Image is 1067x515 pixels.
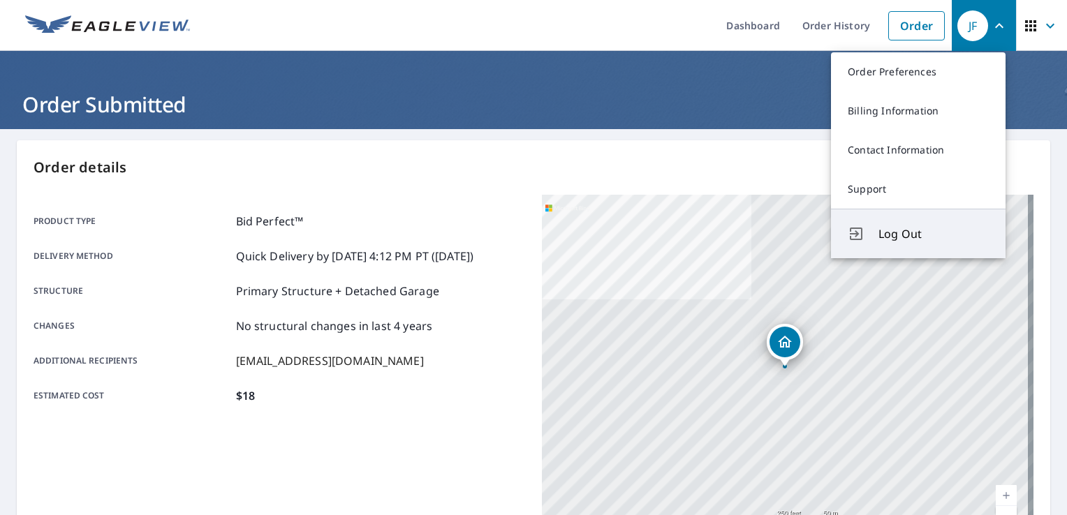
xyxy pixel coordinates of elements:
p: Order details [34,157,1033,178]
p: Additional recipients [34,352,230,369]
a: Order [888,11,945,40]
p: Changes [34,318,230,334]
div: JF [957,10,988,41]
p: Delivery method [34,248,230,264]
a: Contact Information [831,130,1006,170]
p: Primary Structure + Detached Garage [236,283,439,299]
a: Billing Information [831,91,1006,130]
p: [EMAIL_ADDRESS][DOMAIN_NAME] [236,352,424,369]
p: $18 [236,387,255,404]
p: Bid Perfect™ [236,213,304,230]
p: Estimated cost [34,387,230,404]
p: Product type [34,213,230,230]
img: EV Logo [25,15,190,36]
button: Log Out [831,209,1006,258]
p: No structural changes in last 4 years [236,318,433,334]
p: Structure [34,283,230,299]
div: Dropped pin, building 1, Residential property, 1504 Inverness Dr Mountain Home, AR 72653 [767,324,803,367]
h1: Order Submitted [17,90,1050,119]
a: Current Level 17, Zoom In [996,485,1017,506]
a: Support [831,170,1006,209]
span: Log Out [878,225,989,242]
p: Quick Delivery by [DATE] 4:12 PM PT ([DATE]) [236,248,474,264]
a: Order Preferences [831,52,1006,91]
